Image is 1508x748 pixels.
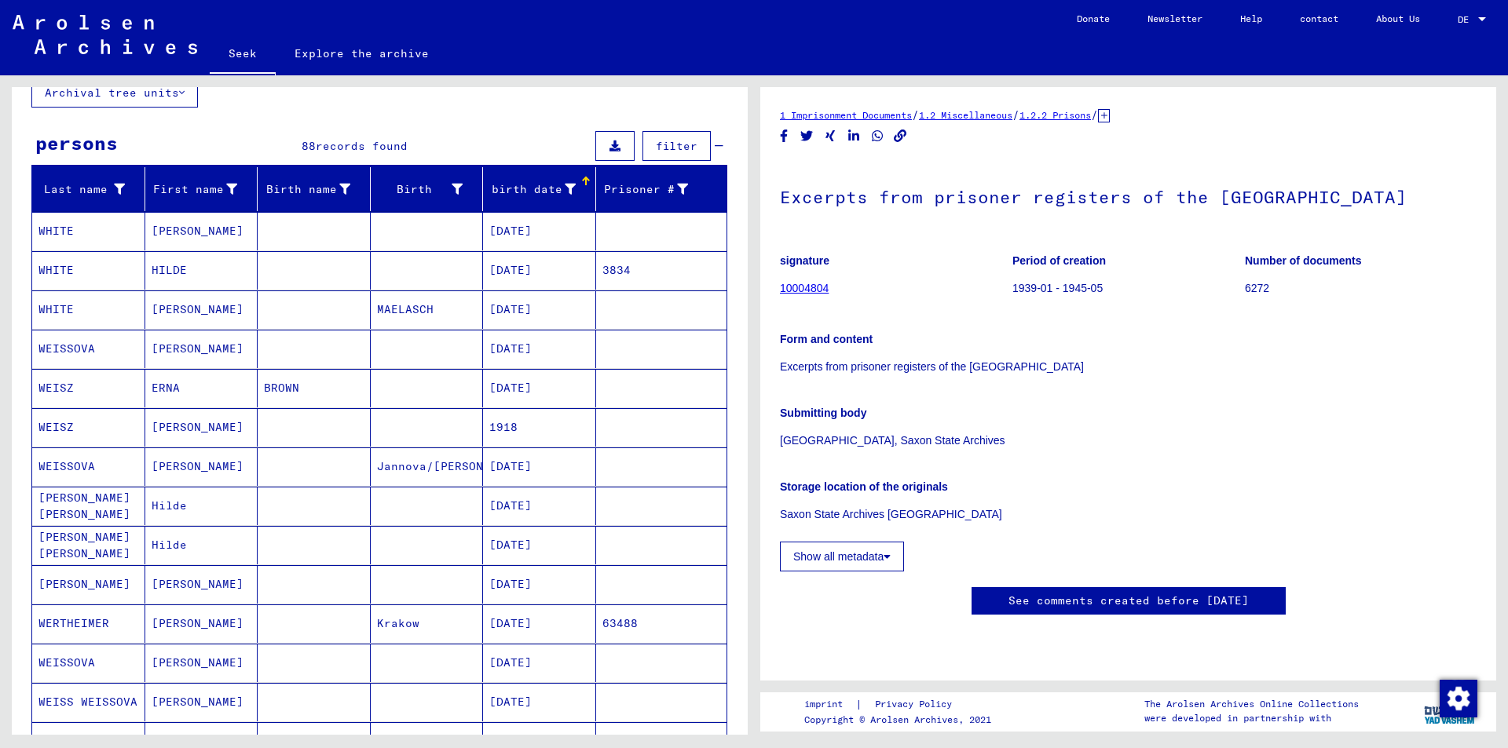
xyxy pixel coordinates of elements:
[489,459,532,473] font: [DATE]
[892,126,909,146] button: Copy link
[846,126,862,146] button: Share on LinkedIn
[799,126,815,146] button: Share on Twitter
[912,108,919,122] font: /
[295,46,429,60] font: Explore the archive
[780,480,948,493] font: Storage location of the originals
[489,381,532,395] font: [DATE]
[152,341,243,356] font: [PERSON_NAME]
[145,167,258,211] mat-header-cell: First name
[489,577,532,591] font: [DATE]
[1376,13,1420,24] font: About Us
[793,550,884,563] font: Show all metadata
[258,167,371,211] mat-header-cell: Birth name
[1421,691,1480,731] img: yv_logo.png
[13,15,197,54] img: Arolsen_neg.svg
[780,186,1407,208] font: Excerpts from prisoner registers of the [GEOGRAPHIC_DATA]
[152,177,258,202] div: First name
[377,459,525,473] font: Jannova/[PERSON_NAME]
[855,697,862,711] font: |
[862,696,971,713] a: Privacy Policy
[489,263,532,277] font: [DATE]
[45,86,179,100] font: Archival tree units
[316,139,408,153] font: records found
[1012,108,1019,122] font: /
[1019,109,1091,121] a: 1.2.2 Prisons
[152,734,243,748] font: [PERSON_NAME]
[483,167,596,211] mat-header-cell: birth date
[602,616,638,630] font: 63488
[1008,593,1249,608] font: See comments created before [DATE]
[780,282,829,294] a: 10004804
[152,695,243,709] font: [PERSON_NAME]
[152,302,243,316] font: [PERSON_NAME]
[32,167,145,211] mat-header-cell: Last name
[264,381,299,395] font: BROWN
[152,420,243,434] font: [PERSON_NAME]
[780,542,904,571] button: Show all metadata
[489,538,532,552] font: [DATE]
[38,177,145,202] div: Last name
[152,224,243,238] font: [PERSON_NAME]
[780,109,912,121] a: 1 Imprisonment Documents
[276,35,448,72] a: Explore the archive
[492,182,562,196] font: birth date
[152,538,187,552] font: Hilde
[229,46,257,60] font: Seek
[804,698,843,710] font: imprint
[38,459,95,473] font: WEISSOVA
[776,126,792,146] button: Share on Facebook
[780,434,1005,447] font: [GEOGRAPHIC_DATA], Saxon State Archives
[489,420,518,434] font: 1918
[152,263,187,277] font: HILDE
[38,224,74,238] font: WHITE
[1008,593,1249,609] a: See comments created before [DATE]
[1144,698,1359,710] font: The Arolsen Archives Online Collections
[38,577,130,591] font: [PERSON_NAME]
[44,182,108,196] font: Last name
[1245,282,1269,294] font: 6272
[780,254,829,267] font: signature
[266,182,337,196] font: Birth name
[489,302,532,316] font: [DATE]
[38,655,95,670] font: WEISSOVA
[210,35,276,75] a: Seek
[489,341,532,356] font: [DATE]
[397,182,432,196] font: Birth
[31,78,198,108] button: Archival tree units
[1012,254,1106,267] font: Period of creation
[780,360,1084,373] font: Excerpts from prisoner registers of the [GEOGRAPHIC_DATA]
[152,498,187,513] font: Hilde
[489,695,532,709] font: [DATE]
[596,167,727,211] mat-header-cell: Prisoner #
[1077,13,1110,24] font: Donate
[804,696,855,713] a: imprint
[919,109,1012,121] a: 1.2 Miscellaneous
[152,655,243,670] font: [PERSON_NAME]
[152,459,243,473] font: [PERSON_NAME]
[38,530,130,560] font: [PERSON_NAME] [PERSON_NAME]
[489,655,532,670] font: [DATE]
[602,263,631,277] font: 3834
[38,420,74,434] font: WEISZ
[377,302,434,316] font: MAELASCH
[656,139,697,153] font: filter
[38,381,74,395] font: WEISZ
[38,734,74,748] font: WEISZ
[38,695,137,709] font: WEISS WEISSOVA
[489,734,518,748] font: 1924
[38,263,74,277] font: WHITE
[152,616,243,630] font: [PERSON_NAME]
[302,139,316,153] font: 88
[377,177,483,202] div: Birth
[1439,679,1477,717] div: Change consent
[489,224,532,238] font: [DATE]
[152,381,180,395] font: ERNA
[1458,13,1469,25] font: DE
[371,167,484,211] mat-header-cell: Birth
[642,131,711,161] button: filter
[1300,13,1338,24] font: contact
[38,302,74,316] font: WHITE
[489,498,532,513] font: [DATE]
[35,131,118,155] font: persons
